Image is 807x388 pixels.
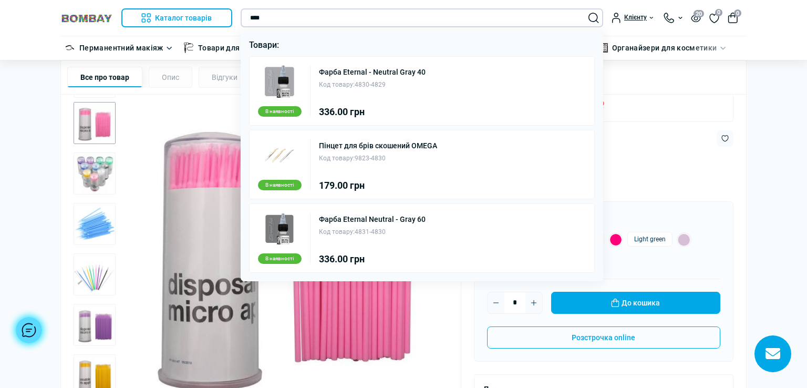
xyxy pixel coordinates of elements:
[319,81,355,88] span: Код товару:
[709,12,719,24] a: 0
[65,43,75,53] img: Перманентний макіяж
[588,13,599,23] button: Search
[319,181,437,190] div: 179.00 грн
[319,216,426,223] a: Фарба Eternal Neutral - Gray 60
[612,42,717,54] a: Органайзери для косметики
[183,43,194,53] img: Товари для тату
[79,42,163,54] a: Перманентний макіяж
[319,254,426,264] div: 336.00 грн
[319,227,426,237] div: 4831-4830
[263,139,296,171] img: Пінцет для брів скошений OMEGA
[258,253,302,264] div: В наявності
[319,228,355,236] span: Код товару:
[258,180,302,190] div: В наявності
[121,8,232,27] button: Каталог товарів
[715,9,722,16] span: 0
[60,13,113,23] img: BOMBAY
[263,65,296,98] img: Фарба Eternal - Neutral Gray 40
[694,10,704,17] span: 20
[263,212,296,245] img: Фарба Eternal Neutral - Gray 60
[319,142,437,149] a: Пінцет для брів скошений OMEGA
[319,80,426,90] div: 4830-4829
[319,107,426,117] div: 336.00 грн
[728,13,738,23] button: 0
[319,155,355,162] span: Код товару:
[258,106,302,117] div: В наявності
[319,68,426,76] a: Фарба Eternal - Neutral Gray 40
[734,9,741,17] span: 0
[691,13,701,22] button: 20
[319,154,437,164] div: 9823-4830
[249,38,595,52] p: Товари:
[198,42,257,54] a: Товари для тату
